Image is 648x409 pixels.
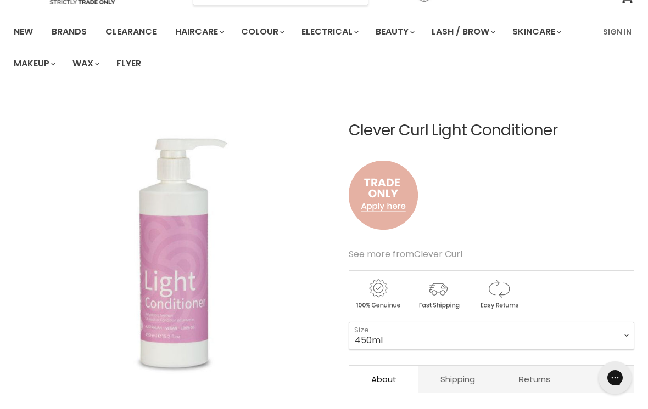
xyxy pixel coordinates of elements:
[414,248,462,260] a: Clever Curl
[497,366,572,393] a: Returns
[5,16,596,79] ul: Main menu
[593,357,637,398] iframe: Gorgias live chat messenger
[108,52,149,75] a: Flyer
[349,248,462,260] span: See more from
[5,52,62,75] a: Makeup
[64,52,106,75] a: Wax
[293,20,365,43] a: Electrical
[349,150,418,241] img: to.png
[349,122,634,139] h1: Clever Curl Light Conditioner
[423,20,502,43] a: Lash / Brow
[504,20,568,43] a: Skincare
[349,277,407,311] img: genuine.gif
[418,366,497,393] a: Shipping
[409,277,467,311] img: shipping.gif
[43,20,95,43] a: Brands
[596,20,638,43] a: Sign In
[5,20,41,43] a: New
[470,277,528,311] img: returns.gif
[167,20,231,43] a: Haircare
[233,20,291,43] a: Colour
[97,20,165,43] a: Clearance
[349,366,418,393] a: About
[367,20,421,43] a: Beauty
